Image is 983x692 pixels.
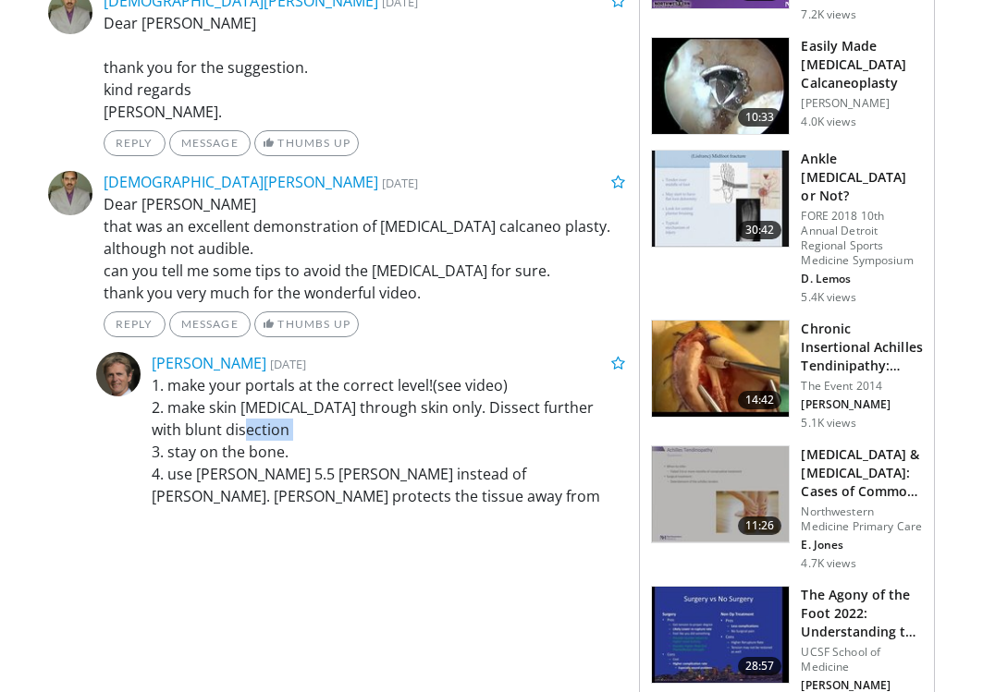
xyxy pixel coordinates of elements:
[801,96,923,111] p: [PERSON_NAME]
[254,311,359,337] a: Thumbs Up
[801,397,923,412] p: [PERSON_NAME]
[738,391,782,409] span: 14:42
[652,38,789,134] img: 9PXNFW8221SuaG0X4xMDoxOmdtO40mAx.150x105_q85_crop-smart_upscale.jpg
[152,374,626,529] p: 1. make your portals at the correct level!(see video) 2. make skin [MEDICAL_DATA] through skin on...
[652,446,789,542] img: 18ec5fd8-73d6-4c4c-891c-9d26cfd25fe7.150x105_q85_crop-smart_upscale.jpg
[738,516,782,535] span: 11:26
[801,290,855,305] p: 5.4K views
[169,311,251,337] a: Message
[801,504,923,534] p: Northwestern Medicine Primary Care
[152,353,266,373] a: [PERSON_NAME]
[801,556,855,571] p: 4.7K views
[270,356,306,372] small: [DATE]
[104,130,166,156] a: Reply
[254,130,359,156] a: Thumbs Up
[801,379,923,394] p: The Event 2014
[651,320,923,431] a: 14:42 Chronic Insertional Achilles Tendinipathy: Open [MEDICAL_DATA] vs Tendo… The Event 2014 [PE...
[801,645,923,674] p: UCSF School of Medicine
[651,445,923,571] a: 11:26 [MEDICAL_DATA] & [MEDICAL_DATA]: Cases of Common Sports Re… Northwestern Medicine Primary C...
[801,150,923,205] h3: Ankle [MEDICAL_DATA] or Not?
[738,221,782,239] span: 30:42
[651,150,923,305] a: 30:42 Ankle [MEDICAL_DATA] or Not? FORE 2018 10th Annual Detroit Regional Sports Medicine Symposi...
[738,657,782,675] span: 28:57
[652,321,789,417] img: 88d5c69d-b1dd-4dac-a643-11c0564c5a09.150x105_q85_crop-smart_upscale.jpg
[104,193,626,304] p: Dear [PERSON_NAME] that was an excellent demonstration of [MEDICAL_DATA] calcaneo plasty. althoug...
[48,171,92,215] img: Avatar
[801,209,923,268] p: FORE 2018 10th Annual Detroit Regional Sports Medicine Symposium
[801,37,923,92] h3: Easily Made [MEDICAL_DATA] Calcaneoplasty
[801,586,923,641] h3: The Agony of the Foot 2022: Understanding the Top 5 Foot and Ankle P…
[652,587,789,683] img: 91920a99-1ae0-43e4-aa0d-505db878dbc8.150x105_q85_crop-smart_upscale.jpg
[104,311,166,337] a: Reply
[104,172,378,192] a: [DEMOGRAPHIC_DATA][PERSON_NAME]
[169,130,251,156] a: Message
[382,175,418,191] small: [DATE]
[96,352,141,396] img: Avatar
[801,320,923,375] h3: Chronic Insertional Achilles Tendinipathy: Open [MEDICAL_DATA] vs Tendo…
[801,272,923,286] p: D. Lemos
[652,151,789,247] img: d72419f2-8253-463f-b5b1-725911dbbf4b.150x105_q85_crop-smart_upscale.jpg
[651,37,923,135] a: 10:33 Easily Made [MEDICAL_DATA] Calcaneoplasty [PERSON_NAME] 4.0K views
[738,108,782,127] span: 10:33
[801,538,923,552] p: E. Jones
[801,7,855,22] p: 7.2K views
[801,115,855,129] p: 4.0K views
[104,12,626,123] p: Dear [PERSON_NAME] thank you for the suggestion. kind regards [PERSON_NAME].
[801,416,855,431] p: 5.1K views
[801,445,923,501] h3: [MEDICAL_DATA] & [MEDICAL_DATA]: Cases of Common Sports Re…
